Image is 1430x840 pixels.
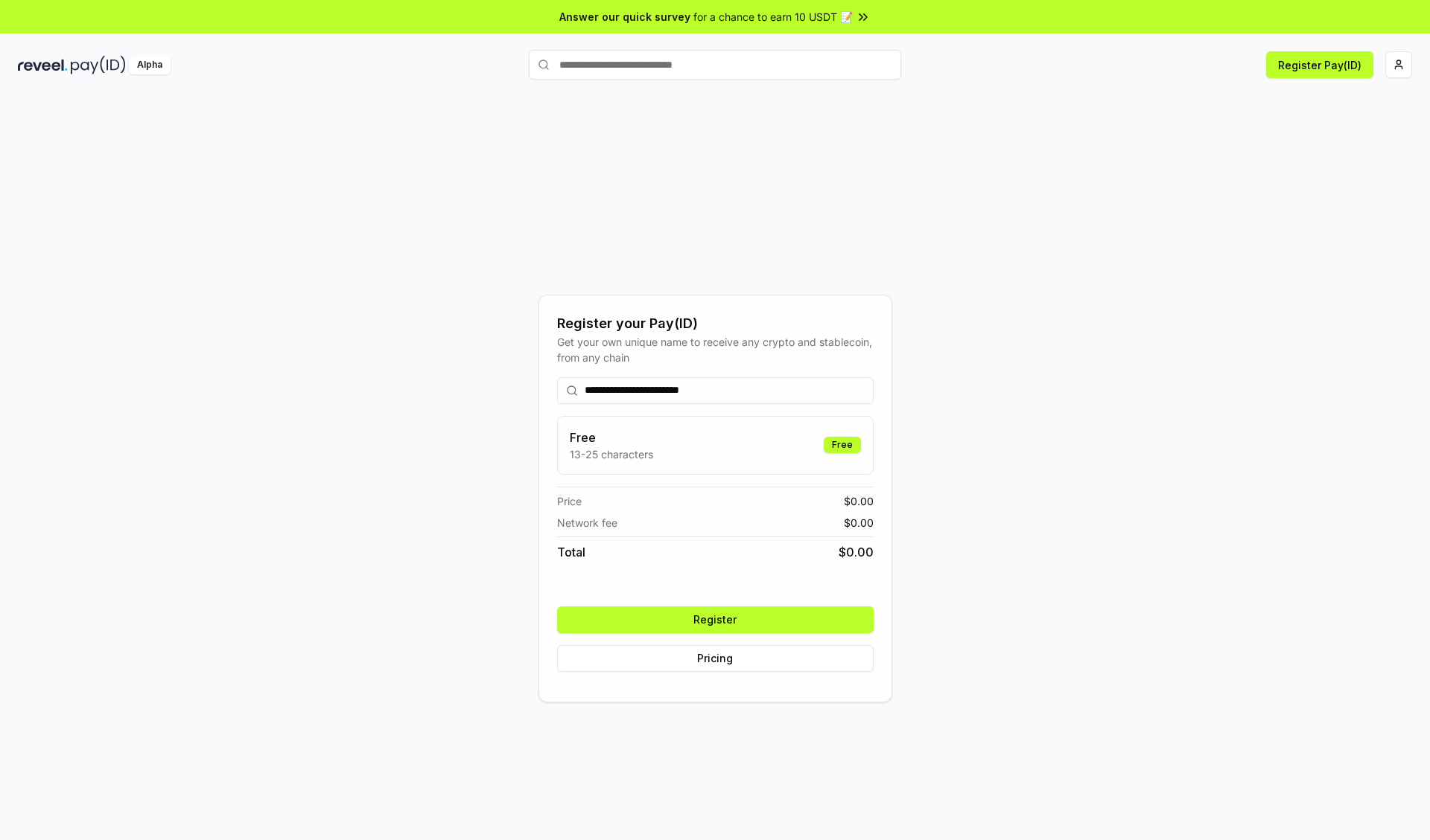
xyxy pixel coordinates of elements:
[129,56,171,74] div: Alpha
[824,437,861,453] div: Free
[71,56,126,74] img: pay_id
[557,313,874,334] div: Register your Pay(ID)
[693,9,853,25] span: for a chance to earn 10 USDT 📝
[559,9,690,25] span: Answer our quick survey
[1266,51,1373,78] button: Register Pay(ID)
[557,334,874,365] div: Get your own unique name to receive any crypto and stablecoin, from any chain
[570,446,653,462] p: 13-25 characters
[557,515,617,530] span: Network fee
[839,543,874,561] span: $ 0.00
[557,493,582,509] span: Price
[844,493,874,509] span: $ 0.00
[18,56,68,74] img: reveel_dark
[557,606,874,633] button: Register
[570,429,653,446] h3: Free
[844,515,874,530] span: $ 0.00
[557,645,874,672] button: Pricing
[557,543,585,561] span: Total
